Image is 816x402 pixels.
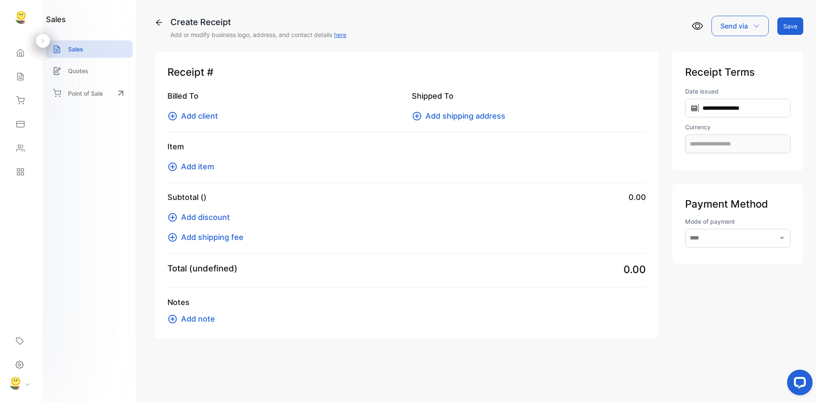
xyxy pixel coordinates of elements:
span: Add note [181,313,215,325]
p: Receipt Terms [685,65,790,80]
img: logo [15,11,28,24]
a: Point of Sale [46,84,133,103]
div: Create Receipt [170,16,346,29]
p: Send via [720,21,748,31]
button: Add shipping fee [167,231,249,243]
span: Add shipping fee [181,231,244,243]
span: 0.00 [629,191,646,203]
span: Add discount [181,211,230,223]
label: Currency [685,123,790,131]
p: Subtotal () [167,191,207,203]
span: # [207,65,213,80]
p: Receipt [167,65,646,80]
h1: sales [46,14,66,25]
button: Add client [167,110,223,122]
p: Sales [68,45,83,54]
a: Quotes [46,62,133,80]
span: Add client [181,110,218,122]
iframe: LiveChat chat widget [780,366,816,402]
span: Add item [181,161,214,172]
p: Shipped To [412,90,646,102]
p: Total (undefined) [167,262,238,275]
button: Add note [167,313,220,325]
p: Point of Sale [68,89,103,98]
button: Add shipping address [412,110,510,122]
p: Add or modify business logo, address, and contact details [170,30,346,39]
img: profile [9,377,22,390]
span: Add shipping address [425,110,505,122]
button: Add discount [167,211,235,223]
a: Sales [46,40,133,58]
button: Send via [711,16,769,36]
p: Notes [167,297,646,308]
p: Item [167,141,646,152]
label: Mode of payment [685,217,790,226]
p: Quotes [68,66,88,75]
p: Billed To [167,90,402,102]
a: here [334,31,346,38]
button: Add item [167,161,219,172]
label: Date issued [685,87,790,96]
span: 0.00 [623,262,646,277]
button: Save [777,17,803,35]
p: Payment Method [685,197,790,212]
